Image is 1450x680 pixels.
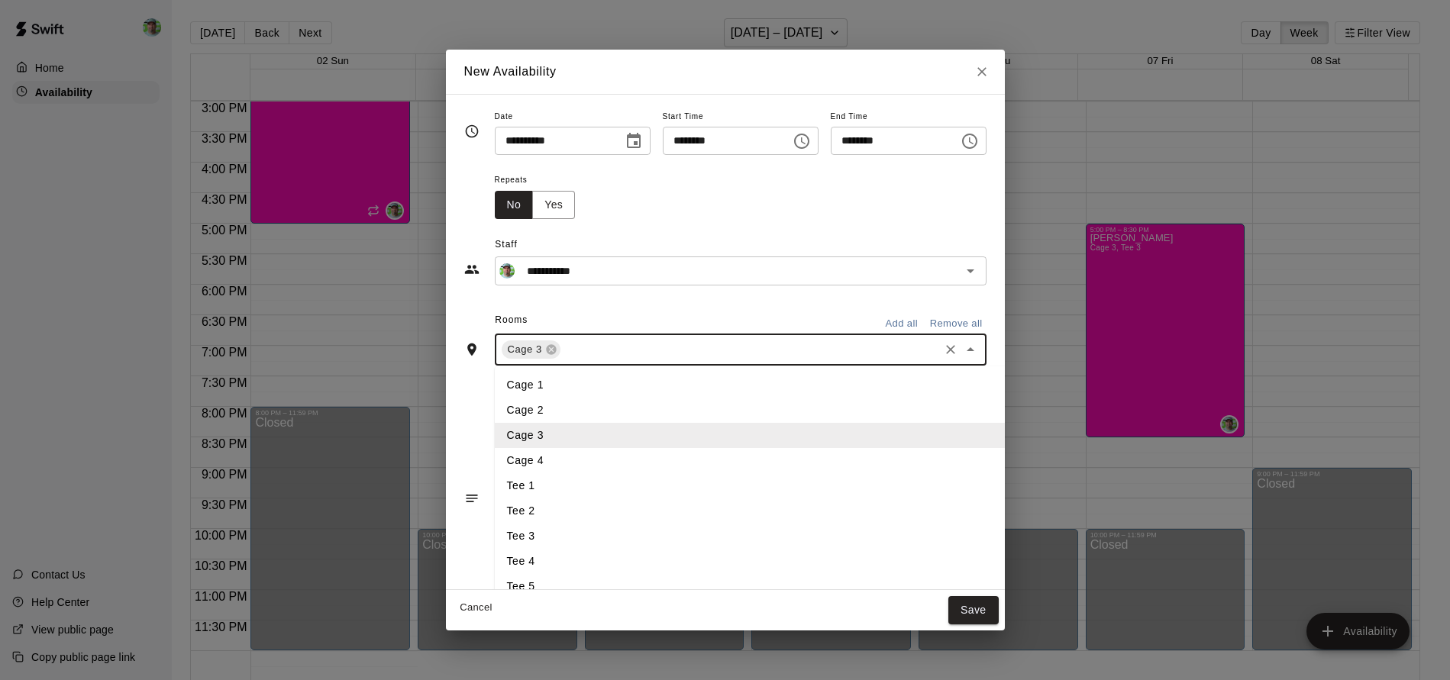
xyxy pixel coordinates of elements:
span: Start Time [663,107,819,127]
button: Cancel [452,596,501,620]
span: End Time [831,107,987,127]
button: Save [948,596,999,624]
button: Choose time, selected time is 5:00 PM [786,126,817,156]
span: Staff [495,233,986,257]
svg: Timing [464,124,480,139]
li: Cage 4 [495,448,1055,473]
span: Date [495,107,651,127]
svg: Notes [464,491,480,506]
button: Yes [532,191,575,219]
li: Tee 3 [495,524,1055,549]
button: Choose time, selected time is 8:30 PM [954,126,985,156]
button: No [495,191,534,219]
li: Tee 2 [495,498,1055,524]
button: Open [960,260,981,282]
button: Add all [877,312,926,336]
span: Rooms [495,314,528,325]
li: Cage 1 [495,372,1055,398]
button: Choose date, selected date is Nov 4, 2025 [618,126,649,156]
div: outlined button group [495,191,576,219]
svg: Rooms [464,342,480,357]
button: Clear [940,339,961,360]
li: Tee 4 [495,549,1055,574]
button: Close [960,339,981,360]
li: Tee 5 [495,574,1055,599]
div: Cage 3 [502,340,560,359]
li: Cage 3 [495,423,1055,448]
svg: Staff [464,262,480,277]
h6: New Availability [464,62,557,82]
span: Cage 3 [502,342,548,357]
button: Remove all [926,312,987,336]
span: Repeats [495,170,588,191]
img: Jeff Pettke [499,263,515,279]
li: Cage 2 [495,398,1055,423]
button: Close [968,58,996,85]
li: Tee 1 [495,473,1055,498]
